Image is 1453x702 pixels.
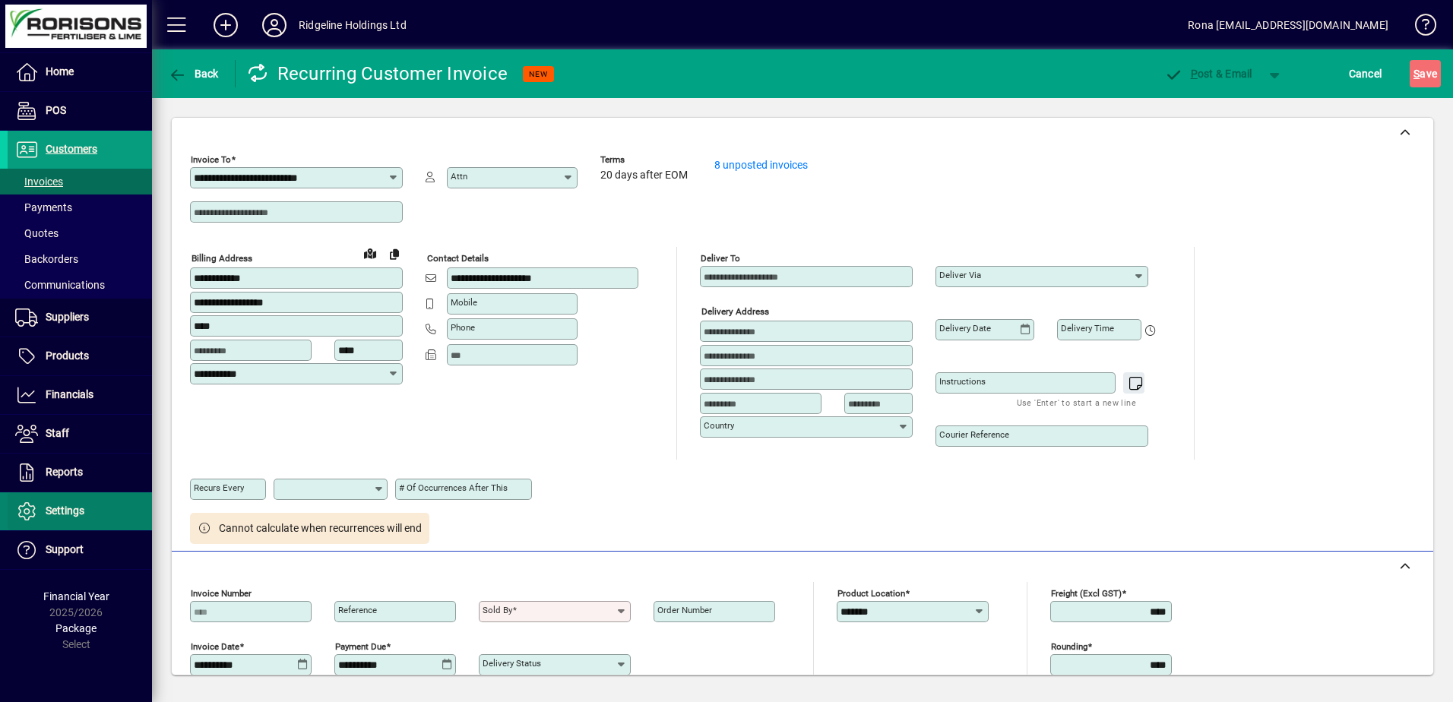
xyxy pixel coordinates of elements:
mat-hint: Use 'Enter' to start a new line [1017,394,1136,411]
button: Copy to Delivery address [382,242,407,266]
a: Home [8,53,152,91]
mat-label: Deliver To [701,253,740,264]
a: Backorders [8,246,152,272]
button: Back [164,60,223,87]
span: Back [168,68,219,80]
mat-label: Order number [657,605,712,615]
a: POS [8,92,152,130]
span: Payments [15,201,72,213]
a: Products [8,337,152,375]
span: Invoices [15,175,63,188]
mat-label: Delivery time [1061,323,1114,334]
span: Suppliers [46,311,89,323]
span: Communications [15,279,105,291]
span: S [1413,68,1420,80]
span: Home [46,65,74,77]
span: ave [1413,62,1437,86]
a: Suppliers [8,299,152,337]
mat-label: Recurs every [194,482,244,493]
mat-label: Instructions [939,376,986,387]
a: Financials [8,376,152,414]
div: Ridgeline Holdings Ltd [299,13,407,37]
a: 8 unposted invoices [714,159,808,171]
span: Settings [46,504,84,517]
span: Customers [46,143,97,155]
button: Add [201,11,250,39]
button: Cancel [1345,60,1386,87]
mat-label: Rounding [1051,641,1087,652]
span: ost & Email [1164,68,1252,80]
app-page-header-button: Back [152,60,236,87]
span: Financial Year [43,590,109,602]
span: 20 days after EOM [600,169,688,182]
mat-label: Payment due [335,641,386,652]
mat-label: Freight (excl GST) [1051,588,1122,599]
span: Staff [46,427,69,439]
mat-label: Sold by [483,605,512,615]
span: Support [46,543,84,555]
span: Reports [46,466,83,478]
mat-label: Product location [837,588,905,599]
span: Cannot calculate when recurrences will end [219,520,422,536]
a: View on map [358,241,382,265]
span: Products [46,349,89,362]
span: POS [46,104,66,116]
a: Communications [8,272,152,298]
mat-label: Invoice date [191,641,239,652]
mat-label: Deliver via [939,270,981,280]
a: Reports [8,454,152,492]
button: Post & Email [1157,60,1260,87]
mat-label: Country [704,420,734,431]
span: Quotes [15,227,59,239]
div: Recurring Customer Invoice [247,62,508,86]
button: Save [1410,60,1441,87]
mat-label: Reference [338,605,377,615]
mat-label: Delivery date [939,323,991,334]
span: Package [55,622,97,634]
button: Profile [250,11,299,39]
a: Support [8,531,152,569]
span: P [1191,68,1198,80]
span: NEW [529,69,548,79]
mat-label: Attn [451,171,467,182]
mat-label: # of occurrences after this [399,482,508,493]
a: Knowledge Base [1404,3,1434,52]
span: Financials [46,388,93,400]
mat-label: Invoice To [191,154,231,165]
span: Backorders [15,253,78,265]
mat-label: Phone [451,322,475,333]
a: Settings [8,492,152,530]
div: Rona [EMAIL_ADDRESS][DOMAIN_NAME] [1188,13,1388,37]
mat-label: Courier Reference [939,429,1009,440]
a: Staff [8,415,152,453]
a: Quotes [8,220,152,246]
a: Payments [8,194,152,220]
span: Terms [600,155,692,165]
span: Cancel [1349,62,1382,86]
mat-label: Delivery status [483,658,541,669]
mat-label: Invoice number [191,588,252,599]
a: Invoices [8,169,152,194]
mat-label: Mobile [451,297,477,308]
